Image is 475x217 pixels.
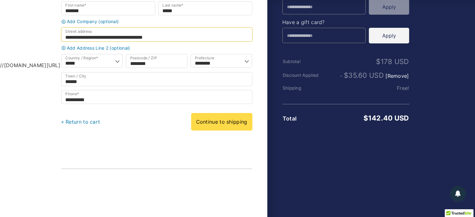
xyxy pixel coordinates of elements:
a: Remove SPe88fc5bf19 coupon [385,73,409,79]
span: $ [364,114,368,122]
td: Free! [324,85,409,91]
span: $ [344,71,348,79]
bdi: 178 USD [376,57,409,66]
span: 35.60 USD [344,71,384,79]
td: - [324,72,409,79]
th: Shipping [282,86,325,91]
a: Add Address Line 2 (optional) [60,46,254,50]
button: Apply [369,28,409,43]
th: Total [282,116,325,122]
h4: Have a gift card? [282,20,409,25]
a: Continue to shipping [191,113,252,131]
bdi: 142.40 USD [364,114,409,122]
th: Discount Applied [282,73,325,78]
a: « Return to cart [61,119,100,125]
span: $ [376,57,380,66]
th: Subtotal [282,59,325,64]
a: Add Company (optional) [60,19,254,24]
